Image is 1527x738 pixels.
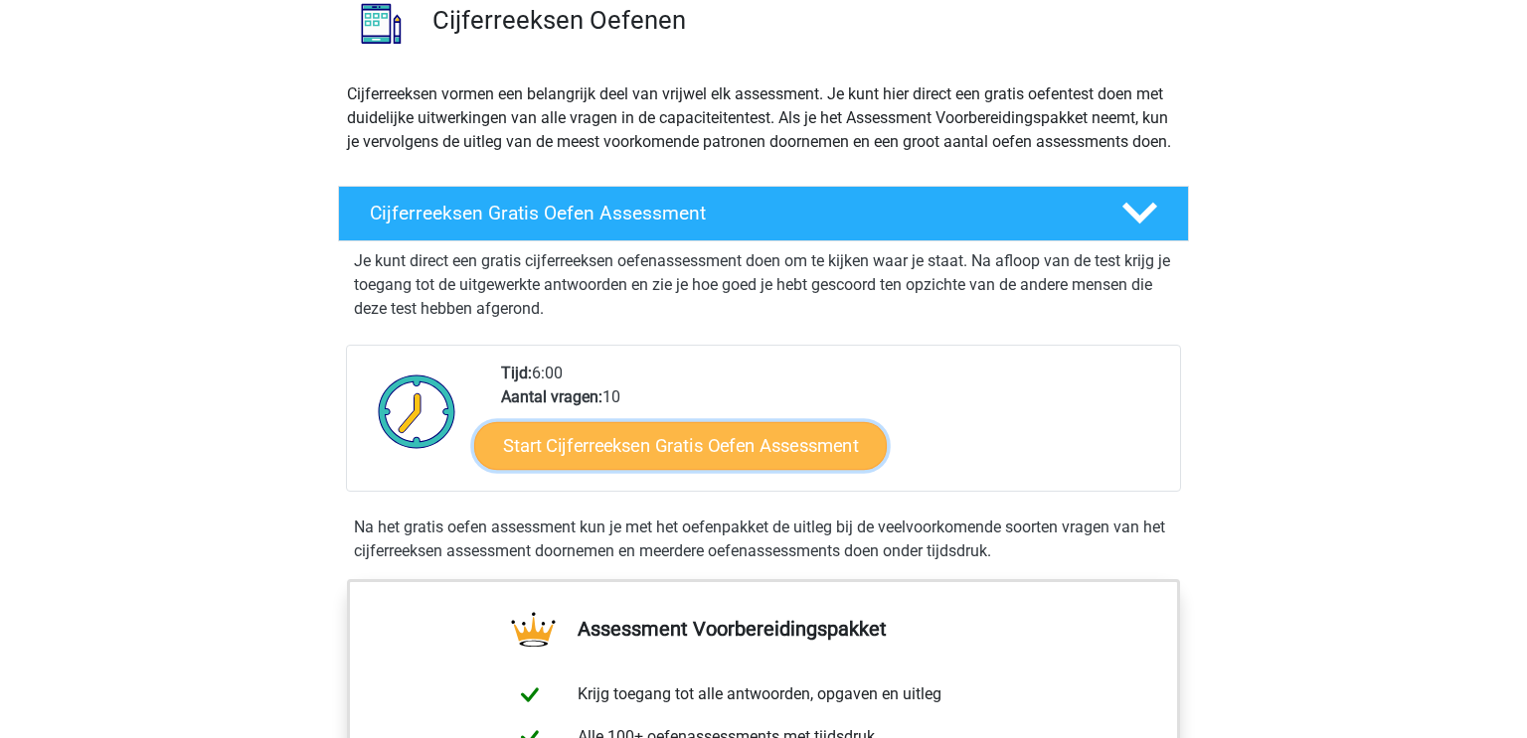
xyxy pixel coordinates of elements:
p: Cijferreeksen vormen een belangrijk deel van vrijwel elk assessment. Je kunt hier direct een grat... [347,82,1180,154]
h3: Cijferreeksen Oefenen [432,5,1173,36]
a: Cijferreeksen Gratis Oefen Assessment [330,186,1197,241]
div: 6:00 10 [486,362,1179,491]
b: Aantal vragen: [501,387,602,406]
div: Na het gratis oefen assessment kun je met het oefenpakket de uitleg bij de veelvoorkomende soorte... [346,516,1181,563]
p: Je kunt direct een gratis cijferreeksen oefenassessment doen om te kijken waar je staat. Na afloo... [354,249,1173,321]
b: Tijd: [501,364,532,382]
h4: Cijferreeksen Gratis Oefen Assessment [370,202,1090,224]
img: Klok [367,362,467,461]
a: Start Cijferreeksen Gratis Oefen Assessment [474,421,887,469]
